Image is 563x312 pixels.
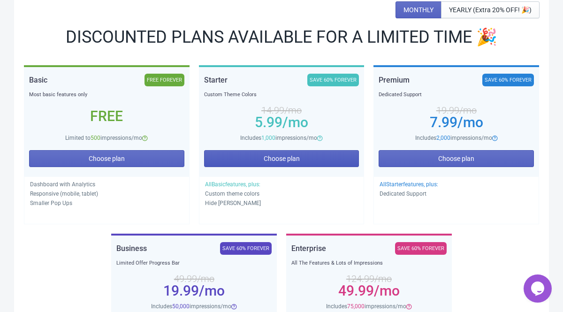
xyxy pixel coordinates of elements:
[29,150,184,167] button: Choose plan
[205,198,358,208] p: Hide [PERSON_NAME]
[116,287,272,295] div: 19.99
[204,119,359,126] div: 5.99
[396,1,441,18] button: MONTHLY
[30,198,183,208] p: Smaller Pop Ups
[205,181,260,188] span: All Basic features, plus:
[380,189,533,198] p: Dedicated Support
[379,107,534,114] div: 19.99 /mo
[436,135,450,141] span: 2,000
[379,119,534,126] div: 7.99
[205,189,358,198] p: Custom theme colors
[204,107,359,114] div: 14.99 /mo
[89,155,125,162] span: Choose plan
[240,135,317,141] span: Includes impressions/mo
[264,155,300,162] span: Choose plan
[199,282,225,299] span: /mo
[261,135,275,141] span: 1,000
[29,74,47,86] div: Basic
[326,303,406,310] span: Includes impressions/mo
[30,189,183,198] p: Responsive (mobile, tablet)
[291,287,447,295] div: 49.99
[116,275,272,282] div: 49.99 /mo
[403,6,434,14] span: MONTHLY
[415,135,492,141] span: Includes impressions/mo
[291,275,447,282] div: 124.99 /mo
[204,90,359,99] div: Custom Theme Colors
[204,150,359,167] button: Choose plan
[29,133,184,143] div: Limited to impressions/mo
[145,74,184,86] div: FREE FOREVER
[172,303,190,310] span: 50,000
[220,242,272,255] div: SAVE 60% FOREVER
[116,259,272,268] div: Limited Offer Progress Bar
[374,282,400,299] span: /mo
[347,303,365,310] span: 75,000
[23,30,540,45] div: DISCOUNTED PLANS AVAILABLE FOR A LIMITED TIME 🎉
[116,242,147,255] div: Business
[291,242,326,255] div: Enterprise
[449,6,532,14] span: YEARLY (Extra 20% OFF! 🎉)
[30,180,183,189] p: Dashboard with Analytics
[29,90,184,99] div: Most basic features only
[524,274,554,303] iframe: chat widget
[395,242,447,255] div: SAVE 60% FOREVER
[204,74,228,86] div: Starter
[291,259,447,268] div: All The Features & Lots of Impressions
[380,181,438,188] span: All Starter features, plus:
[379,74,410,86] div: Premium
[307,74,359,86] div: SAVE 60% FOREVER
[379,150,534,167] button: Choose plan
[91,135,100,141] span: 500
[441,1,540,18] button: YEARLY (Extra 20% OFF! 🎉)
[438,155,474,162] span: Choose plan
[457,114,483,130] span: /mo
[282,114,308,130] span: /mo
[151,303,231,310] span: Includes impressions/mo
[29,113,184,120] div: Free
[379,90,534,99] div: Dedicated Support
[482,74,534,86] div: SAVE 60% FOREVER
